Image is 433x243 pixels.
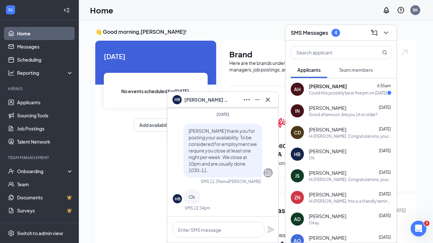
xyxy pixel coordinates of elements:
[295,172,300,179] div: JS
[369,28,379,38] button: ComposeMessage
[291,29,328,36] h3: SMS Messages
[189,128,257,173] span: [PERSON_NAME] thank you for posting your availability. To be considered for employment we require...
[8,230,14,236] svg: Settings
[411,221,426,236] iframe: Intercom live chat
[379,192,391,196] span: [DATE]
[8,168,14,174] svg: UserCheck
[309,90,387,96] div: Could this possibly be at five pm on [DATE]
[400,49,409,56] img: open.6027fd2a22e1237b5b06.svg
[370,29,378,37] svg: ComposeMessage
[339,67,373,73] span: Team members
[17,27,73,40] a: Home
[379,235,391,240] span: [DATE]
[185,205,210,211] div: SMS 12:34pm
[243,96,251,104] svg: Ellipses
[379,105,391,110] span: [DATE]
[424,221,429,226] span: 3
[17,204,73,217] a: SurveysCrown
[121,88,191,95] span: No events scheduled for [DATE] .
[17,122,73,135] a: Job Postings
[377,83,391,88] span: 6:55am
[262,94,273,105] button: Cross
[309,234,346,241] span: [PERSON_NAME]
[226,179,261,184] span: • [PERSON_NAME]
[382,50,387,55] svg: MagnifyingGlass
[17,168,68,174] div: Onboarding
[309,126,346,133] span: [PERSON_NAME]
[17,191,73,204] a: DocumentsCrown
[17,135,73,148] a: Talent Network
[294,194,300,201] div: ZN
[381,28,391,38] button: ChevronDown
[17,109,73,122] a: Sourcing Tools
[17,178,73,191] a: Team
[309,177,391,182] div: Hi [PERSON_NAME]. Congratulations, your meeting with [DEMOGRAPHIC_DATA]-fil-A for Part-time Team ...
[175,196,180,202] div: HB
[309,112,377,117] div: Good afternoon. Are you 16 or older?
[17,96,73,109] a: Applicants
[309,83,347,90] span: [PERSON_NAME]
[17,70,74,76] div: Reporting
[294,151,301,157] div: HB
[297,67,321,73] span: Applicants
[382,29,390,37] svg: ChevronDown
[229,60,409,73] div: Here are the brands under this account. Click into a brand to see your locations, managers, job p...
[252,94,262,105] button: Minimize
[397,6,405,14] svg: QuestionInfo
[379,148,391,153] span: [DATE]
[295,108,300,114] div: IN
[95,28,417,35] h3: 👋 Good morning, [PERSON_NAME] !
[309,148,346,154] span: [PERSON_NAME]
[17,40,73,53] a: Messages
[104,51,208,61] span: [DATE]
[189,194,195,200] span: Ok
[309,191,346,198] span: [PERSON_NAME]
[134,118,178,132] button: Add availability
[7,7,14,13] svg: WorkstreamLogo
[379,213,391,218] span: [DATE]
[264,96,272,104] svg: Cross
[267,226,275,233] svg: Plane
[90,5,113,16] h1: Home
[382,6,390,14] svg: Notifications
[413,7,418,13] div: BK
[8,70,14,76] svg: Analysis
[63,7,70,13] svg: Collapse
[8,155,72,160] div: Team Management
[294,129,301,136] div: CD
[17,230,63,236] div: Switch to admin view
[217,112,229,117] span: [DATE]
[264,169,272,177] svg: Company
[309,198,391,204] div: Hi [PERSON_NAME], this is a friendly reminder. Your interview with [DEMOGRAPHIC_DATA]-fil-A for P...
[241,94,252,105] button: Ellipses
[379,170,391,175] span: [DATE]
[8,86,72,91] div: Hiring
[379,127,391,132] span: [DATE]
[184,96,230,103] span: [PERSON_NAME] Banks
[309,155,315,161] div: Ok
[201,179,226,184] div: SMS 11:39am
[17,53,73,66] a: Scheduling
[253,96,261,104] svg: Minimize
[294,216,301,222] div: AD
[294,86,301,92] div: AH
[309,220,319,226] div: Okay
[334,30,337,35] div: 4
[309,213,346,219] span: [PERSON_NAME]
[309,170,346,176] span: [PERSON_NAME]
[309,133,391,139] div: Hi [PERSON_NAME]. Congratulations, your meeting with [DEMOGRAPHIC_DATA]-fil-A for Part-time Team ...
[229,49,409,60] h1: Brand
[309,105,346,111] span: [PERSON_NAME]
[291,46,369,59] input: Search applicant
